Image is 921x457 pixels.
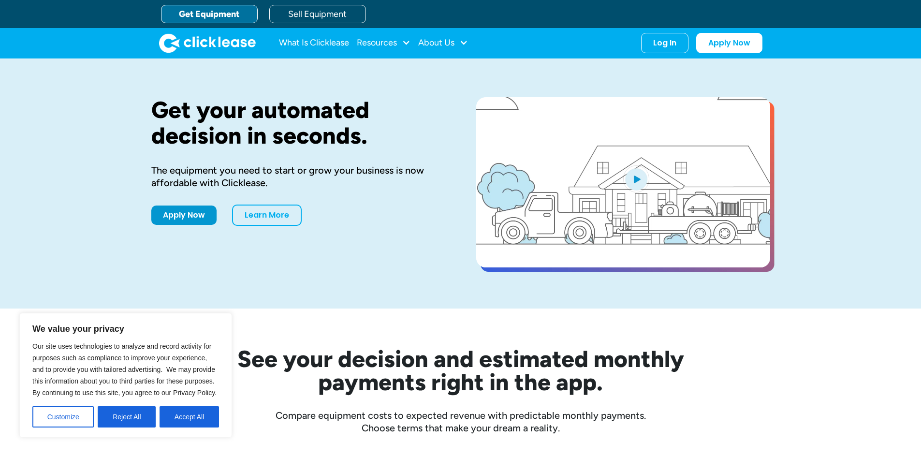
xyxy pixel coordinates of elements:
a: What Is Clicklease [279,33,349,53]
a: home [159,33,256,53]
a: Sell Equipment [269,5,366,23]
button: Accept All [160,406,219,428]
h2: See your decision and estimated monthly payments right in the app. [190,347,731,394]
img: Clicklease logo [159,33,256,53]
div: We value your privacy [19,313,232,438]
div: Compare equipment costs to expected revenue with predictable monthly payments. Choose terms that ... [151,409,770,434]
a: Apply Now [696,33,762,53]
h1: Get your automated decision in seconds. [151,97,445,148]
div: Log In [653,38,676,48]
a: Learn More [232,205,302,226]
p: We value your privacy [32,323,219,335]
a: Apply Now [151,206,217,225]
div: About Us [418,33,468,53]
button: Customize [32,406,94,428]
a: open lightbox [476,97,770,267]
div: Resources [357,33,410,53]
span: Our site uses technologies to analyze and record activity for purposes such as compliance to impr... [32,342,217,397]
a: Get Equipment [161,5,258,23]
div: The equipment you need to start or grow your business is now affordable with Clicklease. [151,164,445,189]
img: Blue play button logo on a light blue circular background [623,165,649,192]
button: Reject All [98,406,156,428]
